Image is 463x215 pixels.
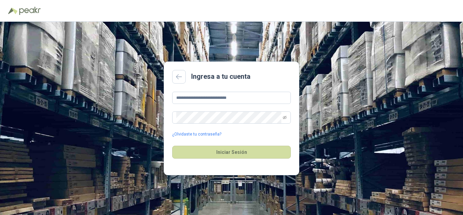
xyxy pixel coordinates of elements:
button: Iniciar Sesión [172,146,291,159]
span: eye-invisible [283,115,287,120]
img: Peakr [19,7,41,15]
img: Logo [8,7,18,14]
a: ¿Olvidaste tu contraseña? [172,131,221,138]
h2: Ingresa a tu cuenta [191,71,250,82]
